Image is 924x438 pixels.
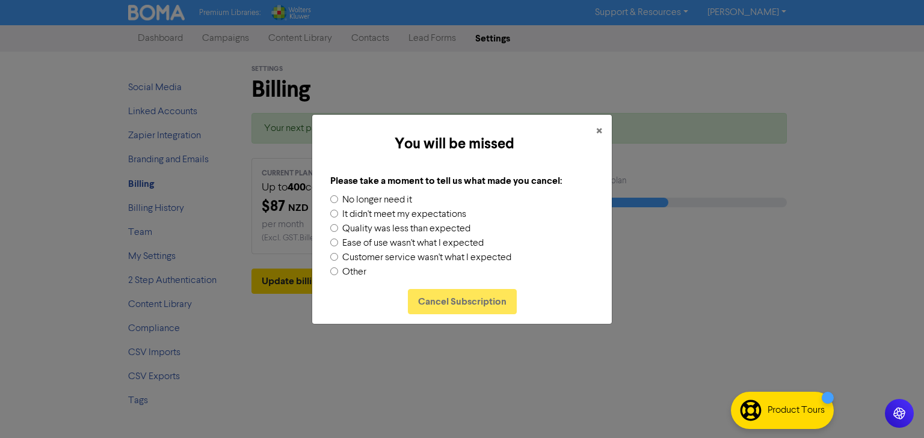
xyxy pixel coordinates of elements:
input: Customer service wasn't what I expected [330,253,338,261]
input: Other [330,267,338,275]
h5: You will be missed [322,133,587,155]
label: Customer service wasn't what I expected [342,251,511,265]
div: Please take a moment to tell us what made you cancel: [330,174,594,188]
span: × [596,123,602,141]
iframe: Chat Widget [774,308,924,438]
input: Quality was less than expected [330,224,338,232]
label: Quality was less than expected [342,222,470,236]
button: Cancel Subscription [408,289,517,314]
label: Ease of use wasn't what I expected [342,236,484,251]
button: Close [587,115,612,148]
input: It didn't meet my expectations [330,210,338,217]
input: Ease of use wasn't what I expected [330,239,338,246]
label: Other [342,265,366,279]
label: No longer need it [342,193,412,207]
input: No longer need it [330,195,338,203]
label: It didn't meet my expectations [342,207,466,222]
